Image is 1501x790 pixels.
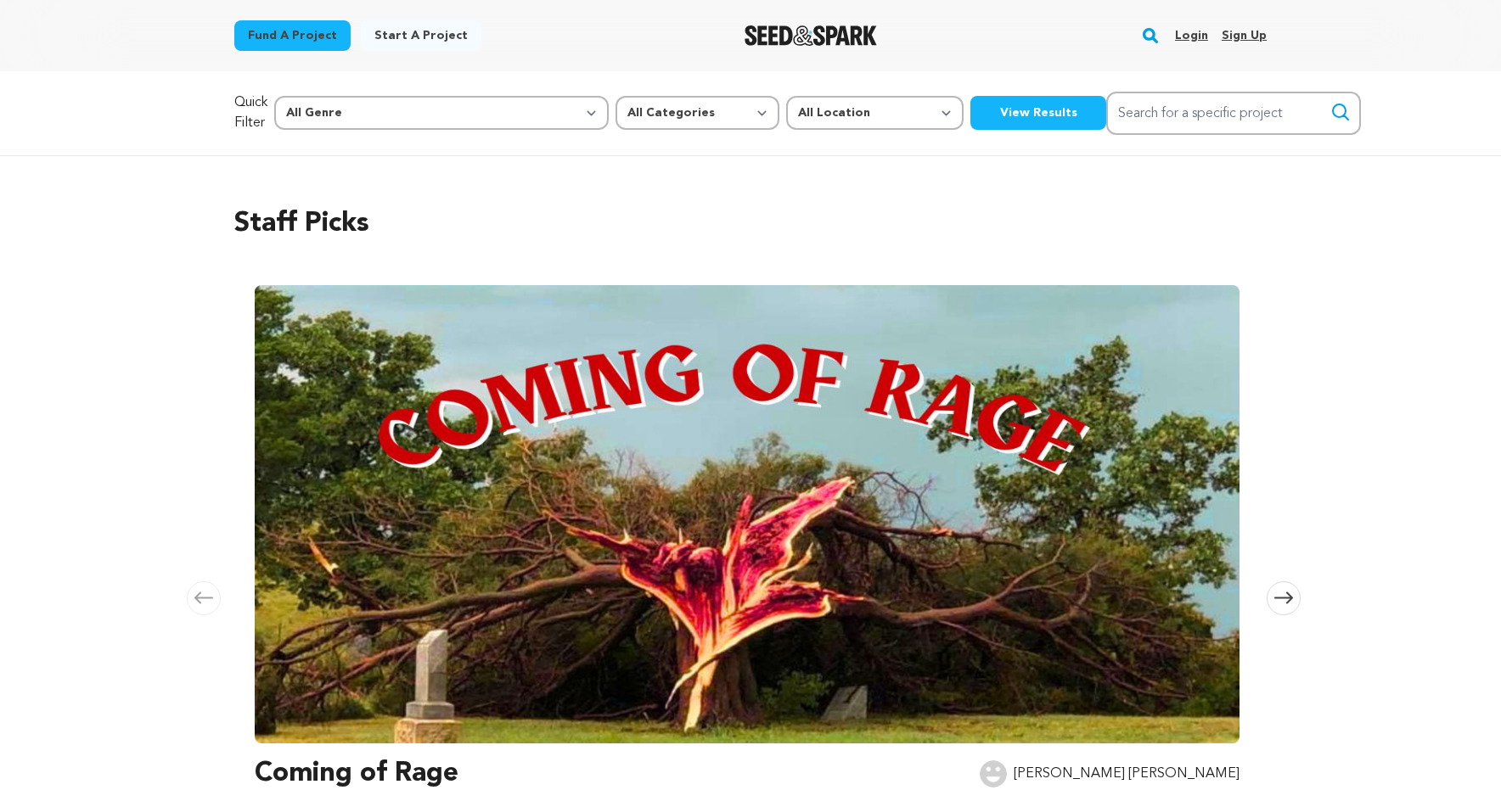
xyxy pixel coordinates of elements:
a: Login [1175,22,1208,49]
img: Coming of Rage image [255,285,1240,743]
p: [PERSON_NAME] [PERSON_NAME] [1014,764,1240,784]
a: Start a project [361,20,481,51]
img: user.png [980,760,1007,787]
button: View Results [970,96,1106,130]
input: Search for a specific project [1106,92,1361,135]
a: Fund a project [234,20,351,51]
h2: Staff Picks [234,204,1267,244]
p: Quick Filter [234,92,267,133]
a: Sign up [1222,22,1267,49]
img: Seed&Spark Logo Dark Mode [745,25,878,46]
a: Seed&Spark Homepage [745,25,878,46]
